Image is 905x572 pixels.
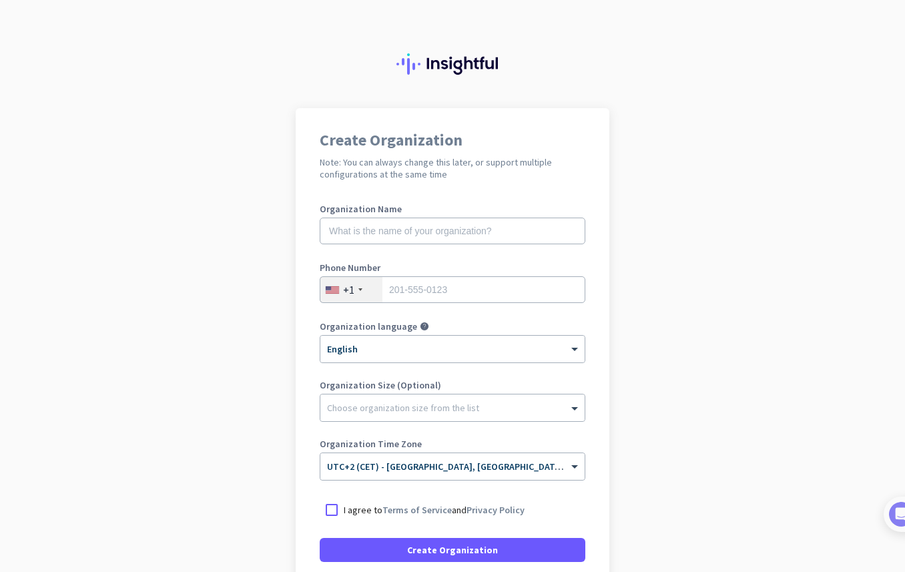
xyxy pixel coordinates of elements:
[320,276,585,303] input: 201-555-0123
[407,543,498,557] span: Create Organization
[320,156,585,180] h2: Note: You can always change this later, or support multiple configurations at the same time
[320,439,585,449] label: Organization Time Zone
[382,504,452,516] a: Terms of Service
[320,263,585,272] label: Phone Number
[467,504,525,516] a: Privacy Policy
[343,283,354,296] div: +1
[320,538,585,562] button: Create Organization
[320,218,585,244] input: What is the name of your organization?
[320,380,585,390] label: Organization Size (Optional)
[344,503,525,517] p: I agree to and
[420,322,429,331] i: help
[320,322,417,331] label: Organization language
[320,132,585,148] h1: Create Organization
[396,53,509,75] img: Insightful
[320,204,585,214] label: Organization Name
